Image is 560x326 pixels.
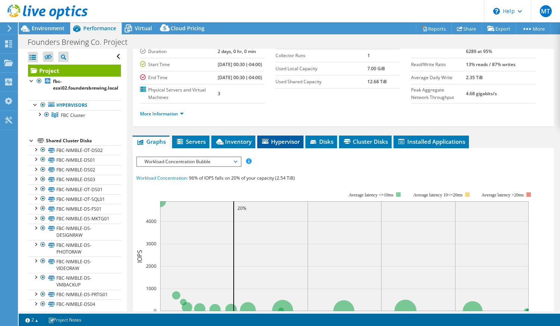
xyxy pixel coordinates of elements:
[349,192,393,198] tspan: Average latency <=10ms
[218,61,262,68] b: [DATE] 00:30 (-04:00)
[189,175,295,181] span: 96% of IOPS falls on 20% of your capacity (2.54 TiB)
[46,136,121,145] div: Shared Cluster Disks
[28,299,121,309] a: FBC-NIMBLE-DS04
[28,214,121,224] a: FBC-NIMBLE-DS-MKTG01
[140,111,184,117] a: More Information
[53,78,118,91] b: fbc-esxi02.foundersbrewing.local
[140,74,218,81] label: End Time
[413,192,463,198] tspan: Average latency 10<=20ms
[466,61,516,68] b: 13% reads / 87% writes
[28,273,121,289] a: FBC-NIMBLE-DS-VMBACKUP
[140,48,218,55] label: Duration
[411,74,466,81] label: Average Daily Write
[140,61,218,68] label: Start Time
[61,112,85,118] span: FBC Cluster
[367,78,387,85] b: 12.68 TiB
[28,257,121,273] a: FBC-NIMBLE-DS-VIDEORAW
[28,65,121,77] a: Project
[343,138,388,145] span: Cluster Disks
[146,218,156,224] text: 4000
[28,77,121,93] a: fbc-esxi02.foundersbrewing.local
[397,138,465,145] span: Installed Applications
[136,249,144,263] text: IOPS
[482,192,524,198] text: Average latency >20ms
[28,110,121,120] a: FBC Cluster
[309,138,333,145] span: Disks
[20,315,43,325] a: 2
[276,65,367,72] label: Used Local Capacity
[140,86,218,101] label: Physical Servers and Virtual Machines
[28,165,121,175] a: FBC-NIMBLE-DS02
[136,138,166,145] span: Graphs
[146,263,156,269] text: 2000
[416,23,452,34] a: Reports
[540,5,552,17] span: MT
[482,23,516,34] a: Export
[28,100,121,110] a: Hypervisors
[237,205,246,211] text: 20%
[141,157,237,166] span: Workload Concentration Bubble
[451,23,482,34] a: Share
[367,65,385,72] b: 7.00 GiB
[176,138,206,145] span: Servers
[136,175,188,181] span: Workload Concentration:
[218,48,256,55] b: 2 days, 0 hr, 0 min
[411,61,466,68] label: Read/Write Ratio
[218,90,220,97] b: 3
[28,184,121,194] a: FBC-NIMBLE-OT-DS01
[28,155,121,165] a: FBC-NIMBLE-DS01
[28,224,121,240] a: FBC-NIMBLE-DS-DESIGNRAW
[411,86,466,101] label: Peak Aggregate Network Throughput
[367,52,370,59] b: 1
[28,204,121,214] a: FBC-NIMBLE-DS-FS01
[24,38,139,46] h1: Founders Brewing Co. Project
[466,39,530,55] b: 8547 at [GEOGRAPHIC_DATA], 6289 at 95%
[466,74,483,81] b: 2.35 TiB
[28,175,121,184] a: FBC-NIMBLE-DS03
[215,138,252,145] span: Inventory
[28,240,121,257] a: FBC-NIMBLE-DS-PHOTORAW
[261,138,300,145] span: Hypervisor
[516,23,551,34] a: More
[135,25,152,32] span: Virtual
[83,25,116,32] span: Performance
[493,8,500,15] svg: \n
[146,285,156,292] text: 1000
[28,290,121,299] a: FBC-NIMBLE-DS-PRTG01
[276,78,367,86] label: Used Shared Capacity
[146,240,156,247] text: 3000
[32,25,65,32] span: Environment
[154,308,156,314] text: 0
[218,74,262,81] b: [DATE] 00:30 (-04:00)
[466,90,497,97] b: 4.68 gigabits/s
[43,315,87,325] a: Project Notes
[171,25,205,32] span: Cloud Pricing
[28,194,121,204] a: FBC-NIMBLE-OT-SQL01
[276,52,367,59] label: Collector Runs
[28,145,121,155] a: FBC-NIMBLE-OT-DS02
